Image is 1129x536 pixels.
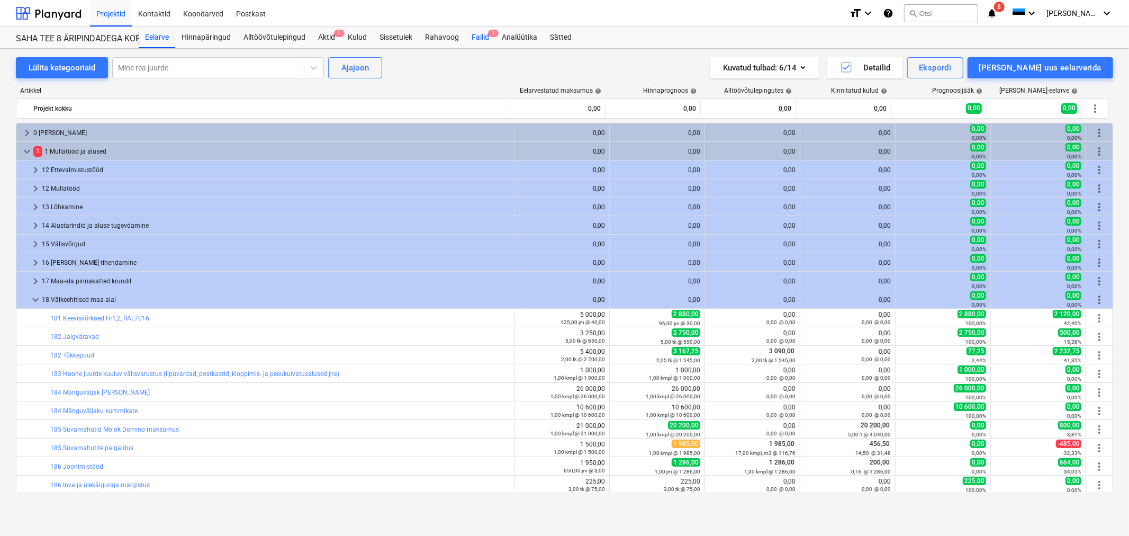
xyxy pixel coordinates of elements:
[1093,312,1106,325] span: Rohkem tegevusi
[848,432,891,437] small: 5,00 1 @ 4 040,00
[805,129,891,137] div: 0,00
[954,403,986,411] span: 10 600,00
[909,9,917,17] span: search
[1093,256,1106,269] span: Rohkem tegevusi
[465,27,495,48] div: Failid
[646,432,700,437] small: 1,00 kmpl @ 20 200,00
[668,421,700,430] span: 20 200,00
[735,450,796,456] small: 17,00 kmpl, m3 @ 116,76
[1067,283,1081,289] small: 0,00%
[783,88,792,94] span: help
[1093,293,1106,306] span: Rohkem tegevusi
[709,311,796,326] div: 0,00
[488,30,499,37] span: 1
[970,254,986,263] span: 0,00
[50,333,99,341] a: 182 Jalgväravad
[312,27,341,48] a: Aktid1
[646,412,700,418] small: 1,00 kmpl @ 10 600,00
[519,166,605,174] div: 0,00
[419,27,465,48] a: Rahavoog
[965,395,986,400] small: 100,00%
[550,431,605,436] small: 1,00 kmpl @ 21 000,00
[805,311,891,326] div: 0,00
[1061,103,1077,113] span: 0,00
[1067,191,1081,196] small: 0,00%
[561,319,605,325] small: 125,00 jm @ 40,00
[649,450,700,456] small: 1,00 kmpl @ 1 985,00
[855,450,891,456] small: 14,50 @ 31,48
[972,302,986,308] small: 0,00%
[495,27,544,48] a: Analüütika
[16,33,126,44] div: SAHA TEE 8 ÄRIPINDADEGA KORTERMAJA
[709,404,796,418] div: 0,00
[659,320,700,326] small: 96,00 jm @ 30,00
[705,100,791,117] div: 0,00
[805,148,891,155] div: 0,00
[1065,403,1081,411] span: 0,00
[1058,328,1081,337] span: 500,00
[709,385,796,400] div: 0,00
[709,367,796,381] div: 0,00
[1089,102,1101,115] span: Rohkem tegevusi
[614,259,700,266] div: 0,00
[519,148,605,155] div: 0,00
[970,458,986,467] span: 0,00
[1093,368,1106,380] span: Rohkem tegevusi
[994,2,1005,12] span: 8
[373,27,419,48] div: Sissetulek
[970,440,986,448] span: 0,00
[139,27,175,48] div: Eelarve
[967,347,986,355] span: 77,25
[862,319,891,325] small: 0,00 @ 0,00
[341,61,369,75] div: Ajajoon
[958,328,986,337] span: 2 750,00
[805,166,891,174] div: 0,00
[50,389,150,396] a: 184 Mänguväljak [PERSON_NAME]
[979,61,1101,75] div: [PERSON_NAME] uus eelarverida
[42,180,510,197] div: 12 Mullatööd
[831,87,887,94] div: Kinnitatud kulud
[1067,413,1081,419] small: 0,00%
[42,291,510,308] div: 18 Väikeehitised maa-alal
[1064,320,1081,326] small: 42,40%
[565,338,605,344] small: 5,00 tk @ 650,00
[593,88,601,94] span: help
[519,222,605,229] div: 0,00
[970,124,986,133] span: 0,00
[954,384,986,392] span: 26 000,00
[1058,421,1081,430] span: 800,00
[805,385,891,400] div: 0,00
[42,199,510,216] div: 13 Lõhkamine
[561,356,605,362] small: 2,00 tk @ 2 700,00
[42,217,510,234] div: 14 Alustarindid ja aluse tugevdamine
[1067,376,1081,382] small: 0,00%
[805,404,891,418] div: 0,00
[1046,9,1099,17] span: [PERSON_NAME]
[709,259,796,266] div: 0,00
[312,27,341,48] div: Aktid
[972,450,986,456] small: 0,00%
[1093,405,1106,417] span: Rohkem tegevusi
[33,124,510,141] div: 0 [PERSON_NAME]
[328,57,382,78] button: Ajajoon
[1093,460,1106,473] span: Rohkem tegevusi
[1100,7,1113,20] i: keyboard_arrow_down
[805,185,891,192] div: 0,00
[550,412,605,418] small: 1,00 kmpl @ 10 600,00
[519,203,605,211] div: 0,00
[972,265,986,271] small: 0,00%
[1067,395,1081,400] small: 0,00%
[1065,365,1081,374] span: 0,00
[29,238,42,251] span: keyboard_arrow_right
[1093,182,1106,195] span: Rohkem tegevusi
[805,203,891,211] div: 0,00
[29,201,42,213] span: keyboard_arrow_right
[646,394,700,399] small: 1,00 kmpl @ 26 000,00
[1093,164,1106,176] span: Rohkem tegevusi
[907,57,963,78] button: Ekspordi
[519,296,605,303] div: 0,00
[1065,254,1081,263] span: 0,00
[972,172,986,178] small: 0,00%
[29,219,42,232] span: keyboard_arrow_right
